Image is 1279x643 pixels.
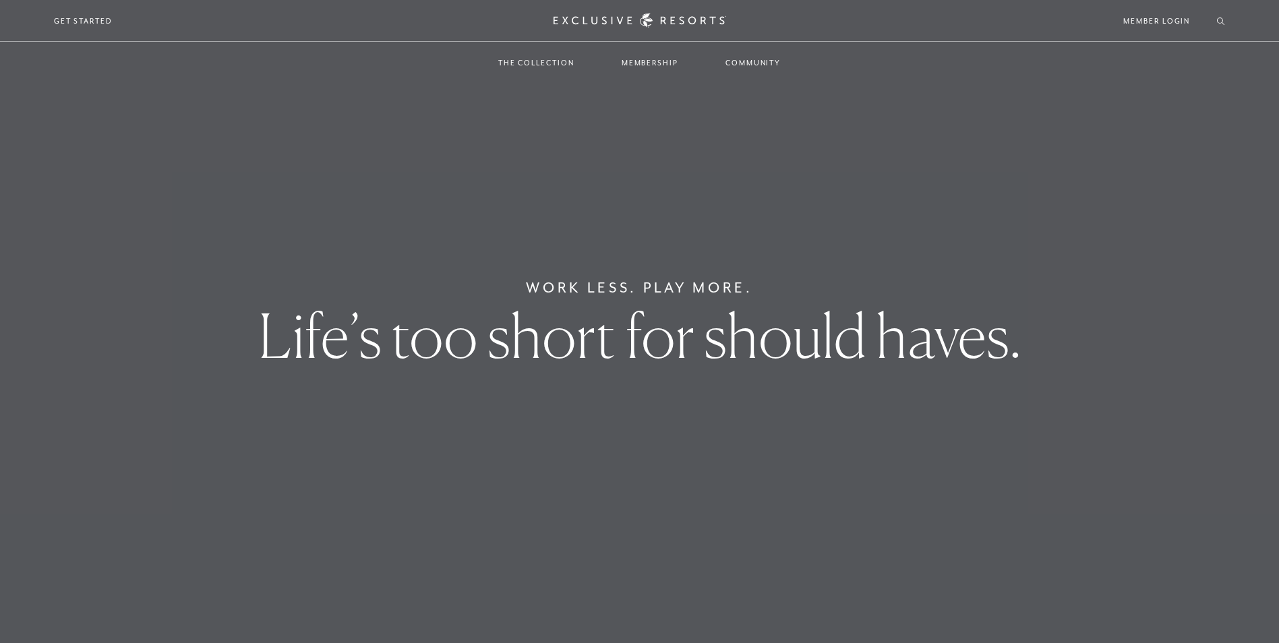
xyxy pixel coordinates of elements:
a: Member Login [1123,15,1190,27]
h1: Life’s too short for should haves. [258,305,1021,366]
a: Community [712,43,794,82]
a: Membership [608,43,692,82]
a: Get Started [54,15,113,27]
h6: Work Less. Play More. [526,277,753,299]
a: The Collection [485,43,588,82]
